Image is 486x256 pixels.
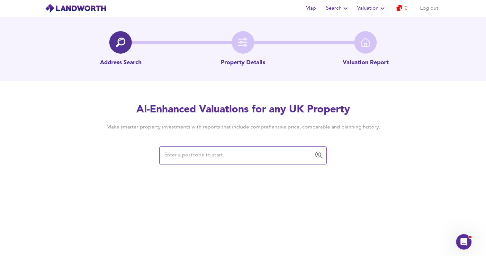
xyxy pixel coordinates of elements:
[456,234,472,250] iframe: Intercom live chat
[323,2,352,15] button: Search
[396,4,408,13] a: 0
[343,59,389,67] p: Valuation Report
[238,38,248,47] img: filter-icon
[355,2,389,15] button: Valuation
[420,4,438,13] span: Log out
[303,4,318,13] span: Map
[221,59,265,67] p: Property Details
[357,4,386,13] span: Valuation
[116,38,125,47] img: search-icon
[326,4,349,13] span: Search
[361,38,370,47] img: home-icon
[96,103,390,117] h2: AI-Enhanced Valuations for any UK Property
[96,124,390,131] h4: Make smarter property investments with reports that include comprehensive price, comparable and p...
[45,4,106,13] img: logo
[392,2,412,15] button: 0
[418,2,441,15] button: Log out
[100,59,141,67] p: Address Search
[300,2,321,15] button: Map
[162,149,314,162] input: Enter a postcode to start...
